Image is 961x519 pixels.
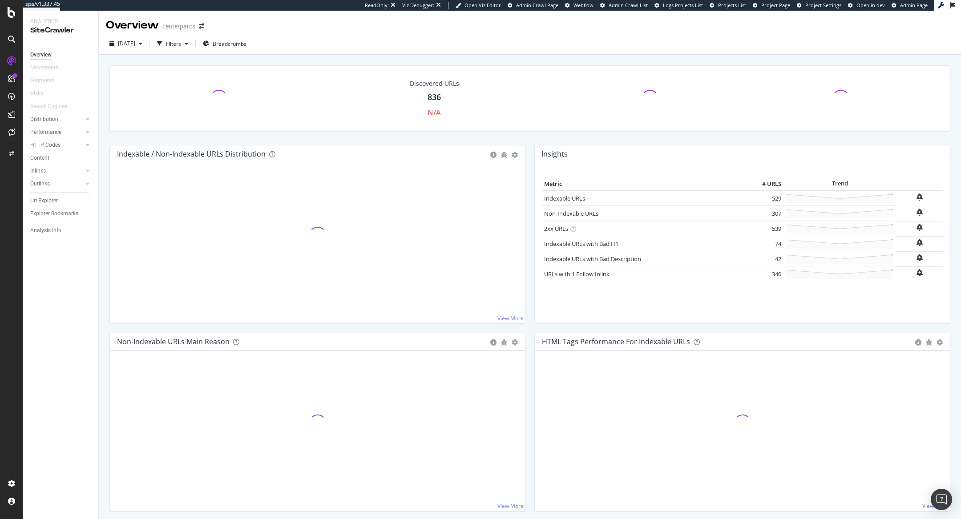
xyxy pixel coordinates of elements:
span: Logs Projects List [663,2,703,8]
div: Overview [106,18,159,33]
button: Filters [153,36,192,51]
th: Trend [783,177,896,191]
div: circle-info [490,339,497,346]
td: 74 [748,236,783,251]
a: Admin Page [892,2,928,9]
td: 42 [748,251,783,266]
div: Inlinks [30,166,46,176]
div: Discovered URLs [410,79,459,88]
div: Filters [166,40,181,48]
a: Segments [30,76,63,85]
a: Non-Indexable URLs [544,209,598,217]
div: gear [512,152,518,158]
span: 2025 Sep. 26th [118,40,135,47]
a: Explorer Bookmarks [30,209,92,218]
a: View More [922,502,949,510]
a: Movements [30,63,67,72]
div: arrow-right-arrow-left [199,23,204,29]
div: Performance [30,128,61,137]
span: Webflow [573,2,594,8]
div: gear [512,339,518,346]
a: Indexable URLs with Bad H1 [544,240,618,248]
div: bell-plus [917,193,923,201]
span: Projects List [718,2,746,8]
td: 539 [748,221,783,236]
span: Open in dev [856,2,885,8]
a: Indexable URLs [544,194,585,202]
span: Open Viz Editor [464,2,501,8]
div: bug [501,339,507,346]
div: Visits [30,89,44,98]
button: Breadcrumbs [199,36,250,51]
div: Explorer Bookmarks [30,209,78,218]
div: circle-info [915,339,921,346]
div: HTML Tags Performance for Indexable URLs [542,337,690,346]
div: 836 [428,92,441,103]
a: Visits [30,89,52,98]
div: Indexable / Non-Indexable URLs Distribution [117,149,266,158]
a: Analysis Info [30,226,92,235]
td: 529 [748,190,783,206]
div: bell-plus [917,254,923,261]
a: 2xx URLs [544,225,568,233]
span: Admin Crawl Page [516,2,558,8]
a: View More [497,314,524,322]
td: 340 [748,266,783,282]
a: Indexable URLs with Bad Description [544,255,641,263]
a: Url Explorer [30,196,92,205]
span: Admin Page [900,2,928,8]
div: Url Explorer [30,196,58,205]
a: Inlinks [30,166,83,176]
a: HTTP Codes [30,141,83,150]
div: N/A [428,108,441,118]
a: Admin Crawl List [600,2,648,9]
td: 307 [748,206,783,221]
div: Viz Debugger: [402,2,434,9]
a: Projects List [710,2,746,9]
div: ReadOnly: [365,2,389,9]
div: HTTP Codes [30,141,61,150]
div: bell-plus [917,209,923,216]
a: Webflow [565,2,594,9]
div: bell-plus [917,224,923,231]
a: Project Settings [797,2,841,9]
button: [DATE] [106,36,146,51]
div: centerparcs [162,22,195,31]
div: Outlinks [30,179,50,189]
h4: Insights [541,148,568,160]
a: Content [30,153,92,163]
div: Search Engines [30,102,67,111]
span: Project Settings [805,2,841,8]
div: Open Intercom Messenger [931,489,952,510]
span: Admin Crawl List [609,2,648,8]
a: Performance [30,128,83,137]
a: Project Page [753,2,790,9]
div: SiteCrawler [30,25,91,36]
div: circle-info [490,152,497,158]
a: Admin Crawl Page [508,2,558,9]
div: gear [937,339,943,346]
div: bell-plus [917,269,923,276]
div: bell-plus [917,239,923,246]
div: Analytics [30,18,91,25]
div: Segments [30,76,54,85]
div: bug [926,339,932,346]
div: Overview [30,50,52,60]
a: Open in dev [848,2,885,9]
a: View More [497,502,524,510]
a: Distribution [30,115,83,124]
div: Distribution [30,115,58,124]
th: Metric [542,177,748,191]
a: Logs Projects List [654,2,703,9]
div: Content [30,153,49,163]
div: bug [501,152,507,158]
a: Open Viz Editor [456,2,501,9]
div: Non-Indexable URLs Main Reason [117,337,230,346]
a: Search Engines [30,102,76,111]
span: Breadcrumbs [213,40,246,48]
span: Project Page [761,2,790,8]
th: # URLS [748,177,783,191]
div: Analysis Info [30,226,61,235]
a: Outlinks [30,179,83,189]
a: Overview [30,50,92,60]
